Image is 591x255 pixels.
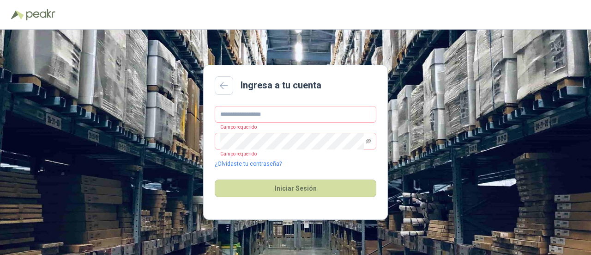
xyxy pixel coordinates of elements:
[26,9,55,20] img: Peakr
[215,123,257,131] p: Campo requerido
[215,180,376,197] button: Iniciar Sesión
[11,10,24,19] img: Logo
[215,160,282,168] a: ¿Olvidaste tu contraseña?
[241,78,321,93] h2: Ingresa a tu cuenta
[215,149,257,158] p: Campo requerido
[366,138,371,144] span: eye-invisible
